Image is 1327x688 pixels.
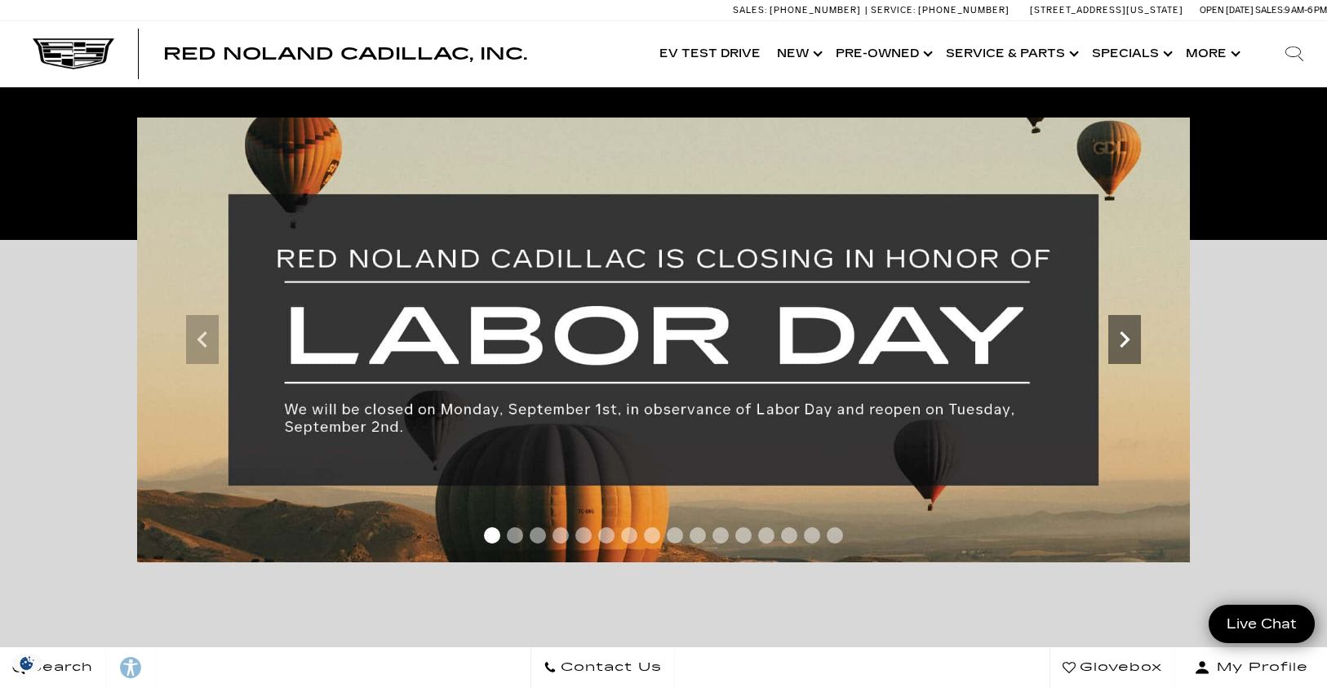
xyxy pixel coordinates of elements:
span: Go to slide 13 [758,527,774,544]
div: Next [1108,315,1141,364]
a: New [769,21,828,87]
a: Contact Us [530,647,675,688]
a: Service & Parts [938,21,1084,87]
span: Red Noland Cadillac, Inc. [163,44,527,64]
span: Go to slide 7 [621,527,637,544]
img: Opt-Out Icon [8,655,46,672]
a: [STREET_ADDRESS][US_STATE] [1030,5,1183,16]
span: Sales: [733,5,767,16]
span: Go to slide 2 [507,527,523,544]
a: Red Noland Cadillac, Inc. [163,46,527,62]
span: Go to slide 8 [644,527,660,544]
span: Glovebox [1076,656,1162,679]
div: Previous [186,315,219,364]
button: Open user profile menu [1175,647,1327,688]
img: 250828-labor-Day-closing-LRCS-Cadillac [137,118,1190,562]
span: Go to slide 14 [781,527,797,544]
span: Go to slide 9 [667,527,683,544]
span: 9 AM-6 PM [1285,5,1327,16]
a: Live Chat [1209,605,1315,643]
span: [PHONE_NUMBER] [770,5,861,16]
span: Go to slide 6 [598,527,615,544]
span: Sales: [1255,5,1285,16]
a: EV Test Drive [651,21,769,87]
span: Go to slide 3 [530,527,546,544]
span: [PHONE_NUMBER] [918,5,1010,16]
span: Contact Us [557,656,662,679]
span: Go to slide 12 [735,527,752,544]
span: Go to slide 16 [827,527,843,544]
img: Cadillac Dark Logo with Cadillac White Text [33,38,114,69]
span: Go to slide 5 [575,527,592,544]
span: Service: [871,5,916,16]
span: Go to slide 15 [804,527,820,544]
button: More [1178,21,1245,87]
span: Go to slide 11 [712,527,729,544]
span: My Profile [1210,656,1308,679]
span: Search [25,656,93,679]
a: Service: [PHONE_NUMBER] [865,6,1014,15]
section: Click to Open Cookie Consent Modal [8,655,46,672]
a: Sales: [PHONE_NUMBER] [733,6,865,15]
span: Live Chat [1218,615,1305,633]
span: Go to slide 4 [553,527,569,544]
a: Glovebox [1050,647,1175,688]
span: Open [DATE] [1200,5,1254,16]
a: Specials [1084,21,1178,87]
a: Pre-Owned [828,21,938,87]
span: Go to slide 1 [484,527,500,544]
span: Go to slide 10 [690,527,706,544]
